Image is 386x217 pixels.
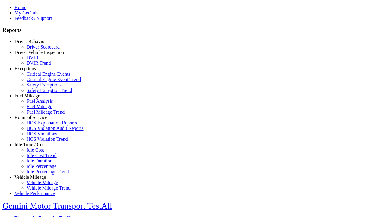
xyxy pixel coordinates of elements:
[27,169,69,174] a: Idle Percentage Trend
[2,201,112,210] a: Gemini Motor Transport TestAll
[27,153,57,158] a: Idle Cost Trend
[27,131,57,136] a: HOS Violations
[27,44,60,49] a: Driver Scorecard
[27,164,56,169] a: Idle Percentage
[14,175,46,180] a: Vehicle Mileage
[14,39,46,44] a: Driver Behavior
[27,88,72,93] a: Safety Exception Trend
[27,55,38,60] a: DVIR
[14,93,40,98] a: Fuel Mileage
[27,185,71,190] a: Vehicle Mileage Trend
[27,180,58,185] a: Vehicle Mileage
[27,137,68,142] a: HOS Violation Trend
[27,104,52,109] a: Fuel Mileage
[14,10,38,15] a: My GeoTab
[27,77,81,82] a: Critical Engine Event Trend
[27,109,65,115] a: Fuel Mileage Trend
[2,27,384,33] h3: Reports
[14,16,52,21] a: Feedback / Support
[14,5,26,10] a: Home
[14,50,64,55] a: Driver Vehicle Inspection
[27,158,52,163] a: Idle Duration
[27,147,44,153] a: Idle Cost
[14,66,36,71] a: Exceptions
[27,61,51,66] a: DVIR Trend
[27,120,77,125] a: HOS Explanation Reports
[14,191,55,196] a: Vehicle Performance
[27,99,53,104] a: Fuel Analysis
[14,142,46,147] a: Idle Time / Cost
[14,115,47,120] a: Hours of Service
[27,82,62,87] a: Safety Exceptions
[27,126,84,131] a: HOS Violation Audit Reports
[27,71,70,77] a: Critical Engine Events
